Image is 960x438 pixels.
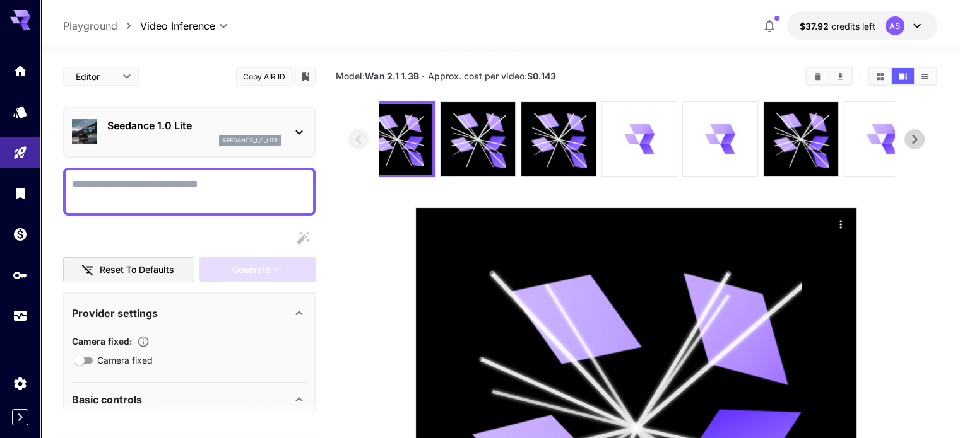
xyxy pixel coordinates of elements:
[107,118,281,133] p: Seedance 1.0 Lite
[527,71,556,81] b: $0.143
[13,185,28,201] div: Library
[829,68,851,84] button: Download All
[800,20,875,33] div: $37.9214
[13,267,28,283] div: API Keys
[428,71,556,81] span: Approx. cost per video:
[336,71,418,81] span: Model:
[787,11,937,40] button: $37.9214AS
[892,68,914,84] button: Show videos in video view
[63,18,117,33] a: Playground
[13,63,28,79] div: Home
[886,16,904,35] div: AS
[72,113,307,151] div: Seedance 1.0 Liteseedance_1_0_lite
[223,136,278,145] p: seedance_1_0_lite
[869,68,891,84] button: Show videos in grid view
[422,69,425,84] p: ·
[76,70,115,83] span: Editor
[63,257,194,283] button: Reset to defaults
[13,145,28,161] div: Playground
[72,306,158,321] p: Provider settings
[300,69,311,84] button: Add to library
[805,67,853,86] div: Clear videosDownload All
[13,226,28,242] div: Wallet
[13,308,28,324] div: Usage
[97,354,153,367] span: Camera fixed
[140,18,215,33] span: Video Inference
[236,67,293,86] button: Copy AIR ID
[868,67,937,86] div: Show videos in grid viewShow videos in video viewShow videos in list view
[63,18,140,33] nav: breadcrumb
[72,336,132,347] span: Camera fixed :
[13,104,28,120] div: Models
[914,68,936,84] button: Show videos in list view
[72,392,142,407] p: Basic controls
[13,376,28,391] div: Settings
[12,409,28,425] button: Expand sidebar
[831,21,875,32] span: credits left
[72,384,307,415] div: Basic controls
[365,71,418,81] b: Wan 2.1 1.3B
[72,298,307,328] div: Provider settings
[831,214,850,233] div: Actions
[807,68,829,84] button: Clear videos
[800,21,831,32] span: $37.92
